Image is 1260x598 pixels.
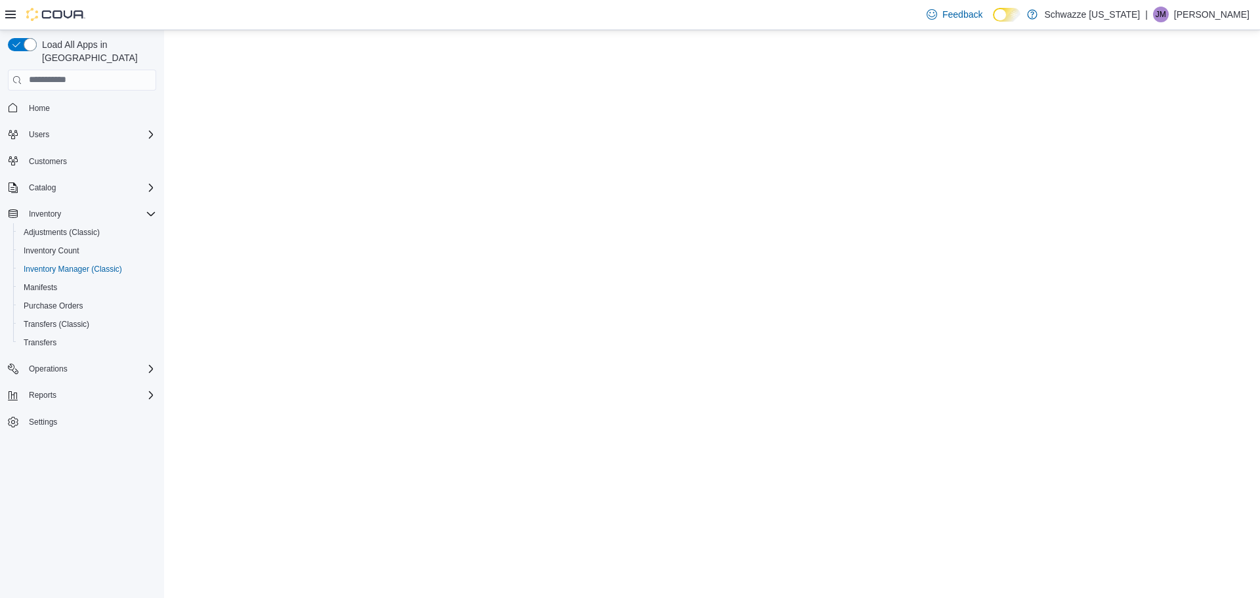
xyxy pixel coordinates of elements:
[1156,7,1166,22] span: JM
[29,390,56,400] span: Reports
[24,127,156,142] span: Users
[3,179,161,197] button: Catalog
[18,298,89,314] a: Purchase Orders
[24,319,89,330] span: Transfers (Classic)
[24,361,73,377] button: Operations
[29,182,56,193] span: Catalog
[29,129,49,140] span: Users
[24,414,156,430] span: Settings
[18,298,156,314] span: Purchase Orders
[29,417,57,427] span: Settings
[13,260,161,278] button: Inventory Manager (Classic)
[18,335,62,351] a: Transfers
[18,280,62,295] a: Manifests
[942,8,982,21] span: Feedback
[24,100,55,116] a: Home
[18,316,156,332] span: Transfers (Classic)
[24,227,100,238] span: Adjustments (Classic)
[18,261,127,277] a: Inventory Manager (Classic)
[24,153,156,169] span: Customers
[24,180,156,196] span: Catalog
[18,335,156,351] span: Transfers
[1044,7,1140,22] p: Schwazze [US_STATE]
[1174,7,1249,22] p: [PERSON_NAME]
[24,282,57,293] span: Manifests
[24,154,72,169] a: Customers
[24,387,156,403] span: Reports
[13,278,161,297] button: Manifests
[13,315,161,333] button: Transfers (Classic)
[29,103,50,114] span: Home
[24,246,79,256] span: Inventory Count
[18,280,156,295] span: Manifests
[24,180,61,196] button: Catalog
[993,8,1020,22] input: Dark Mode
[18,224,105,240] a: Adjustments (Classic)
[29,156,67,167] span: Customers
[3,98,161,117] button: Home
[13,297,161,315] button: Purchase Orders
[24,361,156,377] span: Operations
[3,412,161,431] button: Settings
[921,1,988,28] a: Feedback
[24,206,66,222] button: Inventory
[8,93,156,466] nav: Complex example
[13,333,161,352] button: Transfers
[18,261,156,277] span: Inventory Manager (Classic)
[18,316,94,332] a: Transfers (Classic)
[1145,7,1148,22] p: |
[3,125,161,144] button: Users
[29,209,61,219] span: Inventory
[3,152,161,171] button: Customers
[26,8,85,21] img: Cova
[24,387,62,403] button: Reports
[24,100,156,116] span: Home
[29,364,68,374] span: Operations
[24,337,56,348] span: Transfers
[37,38,156,64] span: Load All Apps in [GEOGRAPHIC_DATA]
[3,386,161,404] button: Reports
[24,127,54,142] button: Users
[1153,7,1169,22] div: Justin Mehrer
[24,414,62,430] a: Settings
[24,206,156,222] span: Inventory
[3,205,161,223] button: Inventory
[13,223,161,242] button: Adjustments (Classic)
[18,243,85,259] a: Inventory Count
[18,224,156,240] span: Adjustments (Classic)
[13,242,161,260] button: Inventory Count
[18,243,156,259] span: Inventory Count
[24,264,122,274] span: Inventory Manager (Classic)
[24,301,83,311] span: Purchase Orders
[3,360,161,378] button: Operations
